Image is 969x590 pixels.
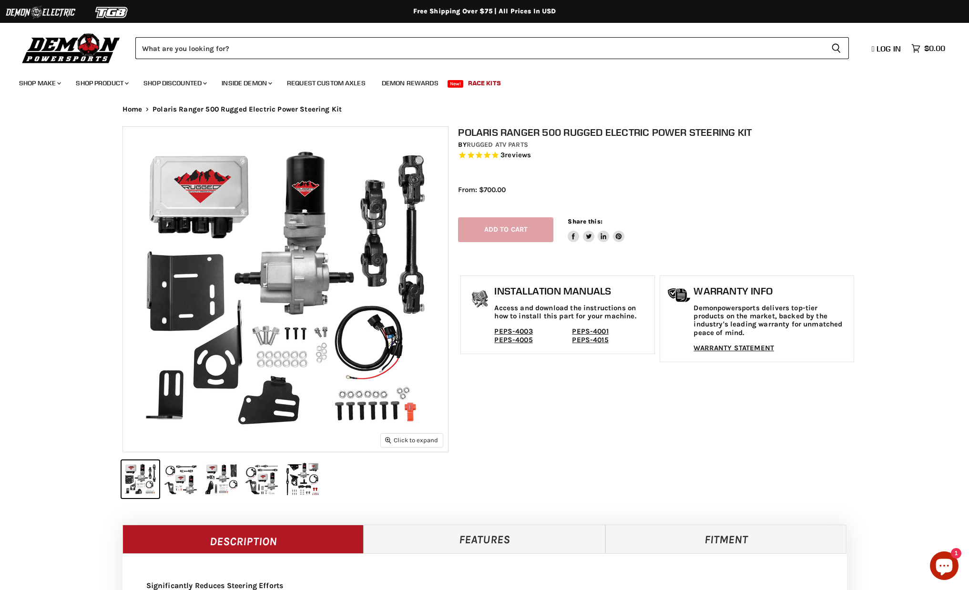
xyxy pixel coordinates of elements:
[572,336,608,344] a: PEPS-4015
[135,37,849,59] form: Product
[494,336,532,344] a: PEPS-4005
[458,151,857,161] span: Rated 4.7 out of 5 stars 3 reviews
[12,70,943,93] ul: Main menu
[123,127,448,452] img: IMAGE
[458,185,506,194] span: From: $700.00
[467,141,528,149] a: Rugged ATV Parts
[694,285,849,297] h1: Warranty Info
[448,80,464,88] span: New!
[924,44,945,53] span: $0.00
[375,73,446,93] a: Demon Rewards
[572,327,608,336] a: PEPS-4001
[694,304,849,337] p: Demonpowersports delivers top-tier products on the market, backed by the industry's leading warra...
[927,551,961,582] inbox-online-store-chat: Shopify online store chat
[243,460,281,498] button: IMAGE thumbnail
[907,41,950,55] a: $0.00
[468,288,492,312] img: install_manual-icon.png
[280,73,373,93] a: Request Custom Axles
[824,37,849,59] button: Search
[494,285,650,297] h1: Installation Manuals
[122,525,364,553] a: Description
[76,3,148,21] img: TGB Logo 2
[162,460,200,498] button: IMAGE thumbnail
[568,218,602,225] span: Share this:
[153,105,342,113] span: Polaris Ranger 500 Rugged Electric Power Steering Kit
[12,73,67,93] a: Shop Make
[500,151,531,159] span: 3 reviews
[461,73,508,93] a: Race Kits
[494,327,532,336] a: PEPS-4003
[867,44,907,53] a: Log in
[214,73,278,93] a: Inside Demon
[505,151,531,159] span: reviews
[136,73,213,93] a: Shop Discounted
[103,7,866,16] div: Free Shipping Over $75 | All Prices In USD
[364,525,605,553] a: Features
[122,460,159,498] button: IMAGE thumbnail
[568,217,624,243] aside: Share this:
[667,288,691,303] img: warranty-icon.png
[203,460,240,498] button: IMAGE thumbnail
[19,31,123,65] img: Demon Powersports
[135,37,824,59] input: Search
[494,304,650,321] p: Access and download the instructions on how to install this part for your machine.
[458,126,857,138] h1: Polaris Ranger 500 Rugged Electric Power Steering Kit
[385,437,438,444] span: Click to expand
[877,44,901,53] span: Log in
[605,525,847,553] a: Fitment
[69,73,134,93] a: Shop Product
[284,460,321,498] button: IMAGE thumbnail
[458,140,857,150] div: by
[694,344,774,352] a: WARRANTY STATEMENT
[5,3,76,21] img: Demon Electric Logo 2
[381,434,443,447] button: Click to expand
[103,105,866,113] nav: Breadcrumbs
[122,105,143,113] a: Home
